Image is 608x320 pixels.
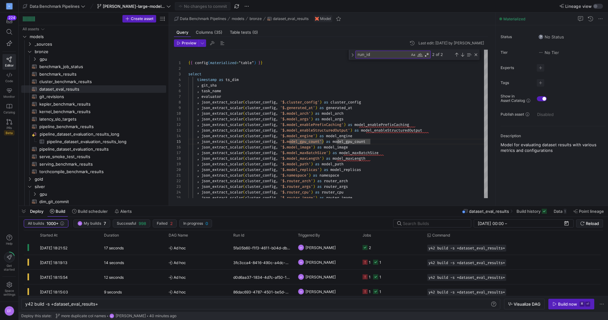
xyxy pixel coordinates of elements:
[2,54,16,70] a: Editor
[326,139,330,144] span: as
[174,94,181,99] div: 7
[116,314,146,318] span: [PERSON_NAME]
[501,94,525,103] span: Show in Asset Catalog
[96,2,172,10] button: [PERSON_NAME]-large-model-inf-mammoth
[3,289,15,296] span: Space settings
[201,83,217,88] span: git_sha
[188,72,201,77] span: select
[69,206,111,217] button: Build scheduler
[501,142,606,153] p: Model for evaluating dataset results with various metrics and configurations
[2,15,16,26] button: 224
[201,122,243,127] span: json_extract_scalar
[39,146,159,153] span: pipeline_dataset_evaluation_results​​​​​​​​​​
[514,302,541,307] span: Visualize DAG
[2,304,16,317] button: EF
[21,130,166,138] div: Press SPACE to select this row.
[205,221,208,226] span: 0
[2,101,16,117] a: Catalog
[21,138,166,145] div: Press SPACE to select this row.
[417,52,423,58] div: Match Whole Word (⌥⌘W)
[245,111,276,116] span: cluster_config
[276,128,278,133] span: ,
[2,117,16,138] a: PRsBeta
[197,83,199,88] span: ,
[344,122,346,127] span: )
[466,51,472,58] div: Find in Selection (⌥⌘L)
[21,183,166,190] div: Press SPACE to select this row.
[201,128,243,133] span: json_extract_scalar
[230,270,294,284] div: d0d6aa37-1834-4d7c-af50-1ae412394d66
[245,139,276,144] span: cluster_config
[84,221,101,226] span: My builds
[326,105,352,110] span: generated_at
[197,88,199,93] span: ,
[30,4,80,9] span: Data Benchmark Pipelines
[21,145,166,153] div: Press SPACE to select this row.
[3,110,15,114] span: Catalog
[586,221,599,226] span: Reload
[21,93,166,100] a: git_revisions​​​​​​​​​​
[21,198,166,205] a: dim_git_commit​​​​​​​​​​
[39,108,159,115] span: kernel_benchmark_results​​​​​​​​​​
[230,15,246,22] button: models
[501,112,524,117] span: Publish asset
[245,133,276,138] span: cluster_config
[230,284,294,299] div: 86dac693-4787-4501-be5d-5361794e3615
[21,108,166,115] div: Press SPACE to select this row.
[21,78,166,85] div: Press SPACE to select this row.
[21,108,166,115] a: kernel_benchmark_results​​​​​​​​​​
[2,249,16,274] button: Getstarted
[139,221,146,226] span: 998
[131,17,153,21] span: Create asset
[311,111,313,116] span: )
[112,206,135,217] button: Alerts
[537,48,561,57] button: No tierNo Tier
[501,134,606,138] p: Description
[174,139,181,144] div: 15
[576,219,603,227] button: Reload
[322,117,344,122] span: model_args
[104,221,106,226] span: 7
[190,60,193,65] span: {
[501,66,532,70] span: Experts
[40,56,165,63] span: gpu
[208,60,210,65] span: (
[504,299,545,309] button: Visualize DAG
[2,279,16,299] a: Spacesettings
[243,100,245,105] span: (
[236,60,239,65] span: =
[2,85,16,101] a: Monitor
[201,94,221,99] span: evaluator
[174,82,181,88] div: 5
[103,4,165,9] span: [PERSON_NAME]-large-model-inf-mammoth
[243,117,245,122] span: (
[280,145,313,150] span: '$.model_image'
[432,51,453,58] div: 2 of 2
[61,314,106,318] span: more duplicate col names
[280,105,315,110] span: '$.generated_at'
[174,39,199,47] button: Preview
[188,60,190,65] span: {
[21,63,166,70] a: benchmark_job_status​​​​​​​​​​
[174,144,181,150] div: 16
[280,117,311,122] span: '$.model_args'
[585,302,590,307] kbd: ⏎
[2,232,16,248] button: Help
[538,50,543,55] img: No tier
[39,168,159,175] span: torchcompile_benchmark_results​​​​​​​​​​
[280,128,350,133] span: '$.model_enableStructuredOutput'
[39,86,159,93] span: dataset_eval_results​​​​​​​​​​
[356,51,410,58] textarea: Find
[354,122,409,127] span: model_enablePrefixCaching
[201,100,243,105] span: json_extract_scalar
[245,128,276,133] span: cluster_config
[361,128,422,133] span: model_enableStructuredOutput
[197,94,199,99] span: ,
[201,117,243,122] span: json_extract_scalar
[21,145,166,153] a: pipeline_dataset_evaluation_results​​​​​​​​​​
[39,101,159,108] span: kepler_benchmark_results​​​​​​​​​​
[30,33,165,40] span: models
[4,306,14,316] div: EF
[21,153,166,160] a: serve_smoke_test_results​​​​​​​​​​
[548,299,594,309] button: Build now⌘⏎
